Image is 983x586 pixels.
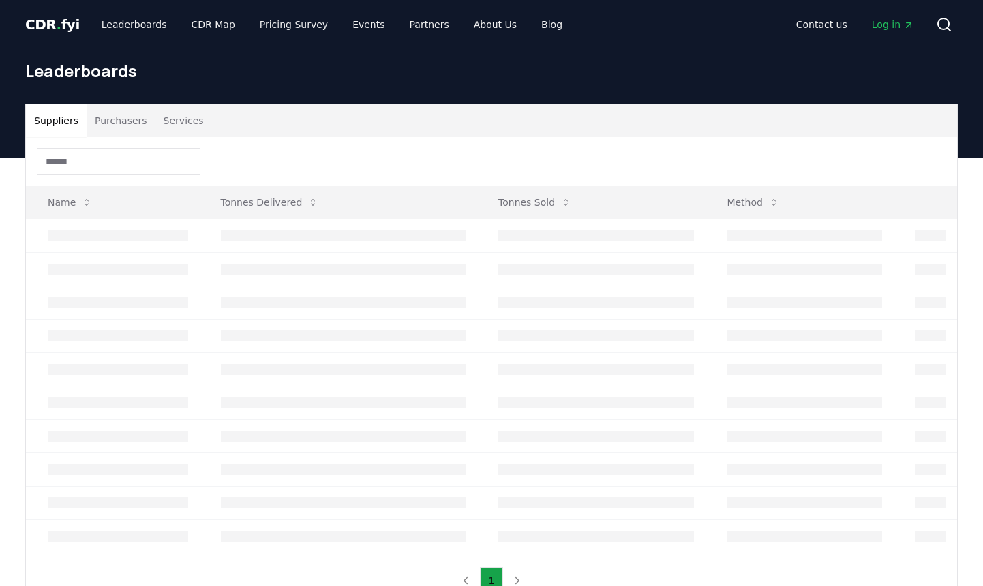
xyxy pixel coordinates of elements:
a: Contact us [785,12,858,37]
button: Purchasers [87,104,155,137]
a: Leaderboards [91,12,178,37]
span: CDR fyi [25,16,80,33]
button: Services [155,104,212,137]
a: Blog [530,12,573,37]
button: Tonnes Sold [487,189,582,216]
button: Method [716,189,790,216]
button: Name [37,189,103,216]
a: Events [342,12,395,37]
h1: Leaderboards [25,60,958,82]
span: Log in [872,18,914,31]
a: About Us [463,12,528,37]
button: Tonnes Delivered [210,189,330,216]
a: CDR Map [181,12,246,37]
button: Suppliers [26,104,87,137]
a: Log in [861,12,925,37]
a: Pricing Survey [249,12,339,37]
a: Partners [399,12,460,37]
nav: Main [91,12,573,37]
a: CDR.fyi [25,15,80,34]
span: . [57,16,61,33]
nav: Main [785,12,925,37]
